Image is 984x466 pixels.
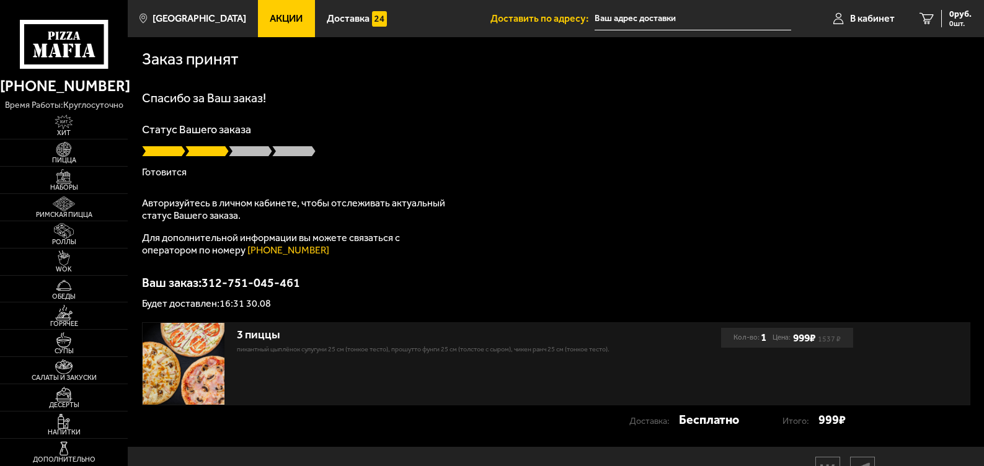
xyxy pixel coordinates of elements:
[949,20,972,27] span: 0 шт.
[247,244,329,256] a: [PHONE_NUMBER]
[818,410,846,430] strong: 999 ₽
[850,14,895,24] span: В кабинет
[629,411,679,431] p: Доставка:
[142,51,239,67] h1: Заказ принят
[773,328,791,348] span: Цена:
[153,14,246,24] span: [GEOGRAPHIC_DATA]
[237,328,625,342] div: 3 пиццы
[327,14,370,24] span: Доставка
[818,336,841,342] s: 1537 ₽
[142,299,970,309] p: Будет доставлен: 16:31 30.08
[949,10,972,19] span: 0 руб.
[595,7,791,30] span: Санкт-Петербург, Северный проспект, 73к1
[679,410,739,430] strong: Бесплатно
[142,197,452,222] p: Авторизуйтесь в личном кабинете, чтобы отслеживать актуальный статус Вашего заказа.
[237,345,625,355] p: Пикантный цыплёнок сулугуни 25 см (тонкое тесто), Прошутто Фунги 25 см (толстое с сыром), Чикен Р...
[372,11,388,27] img: 15daf4d41897b9f0e9f617042186c801.svg
[782,411,818,431] p: Итого:
[142,124,970,135] p: Статус Вашего заказа
[142,92,970,104] h1: Спасибо за Ваш заказ!
[595,7,791,30] input: Ваш адрес доставки
[142,276,970,289] p: Ваш заказ: 312-751-045-461
[490,14,595,24] span: Доставить по адресу:
[142,167,970,177] p: Готовится
[734,328,766,348] div: Кол-во:
[142,232,452,257] p: Для дополнительной информации вы можете связаться с оператором по номеру
[761,328,766,348] b: 1
[793,332,815,345] b: 999 ₽
[270,14,303,24] span: Акции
